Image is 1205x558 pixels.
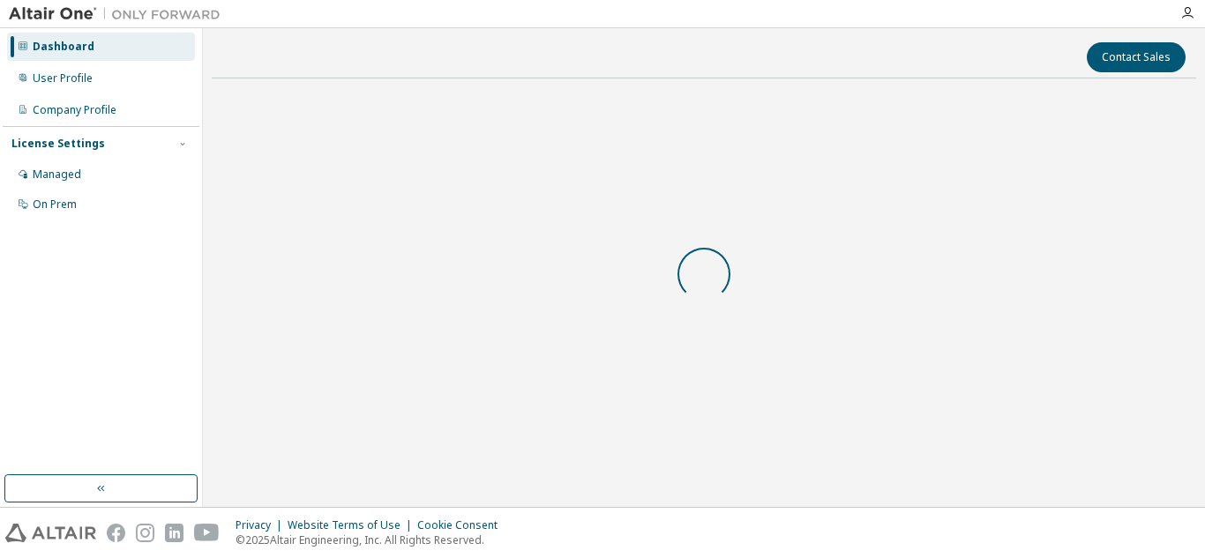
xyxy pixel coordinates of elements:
[136,524,154,542] img: instagram.svg
[288,518,417,532] div: Website Terms of Use
[236,518,288,532] div: Privacy
[33,167,81,182] div: Managed
[11,137,105,151] div: License Settings
[5,524,96,542] img: altair_logo.svg
[33,71,93,86] div: User Profile
[33,103,116,117] div: Company Profile
[107,524,125,542] img: facebook.svg
[9,5,229,23] img: Altair One
[33,40,94,54] div: Dashboard
[33,197,77,212] div: On Prem
[236,532,508,547] p: © 2025 Altair Engineering, Inc. All Rights Reserved.
[194,524,220,542] img: youtube.svg
[417,518,508,532] div: Cookie Consent
[1087,42,1186,72] button: Contact Sales
[165,524,183,542] img: linkedin.svg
